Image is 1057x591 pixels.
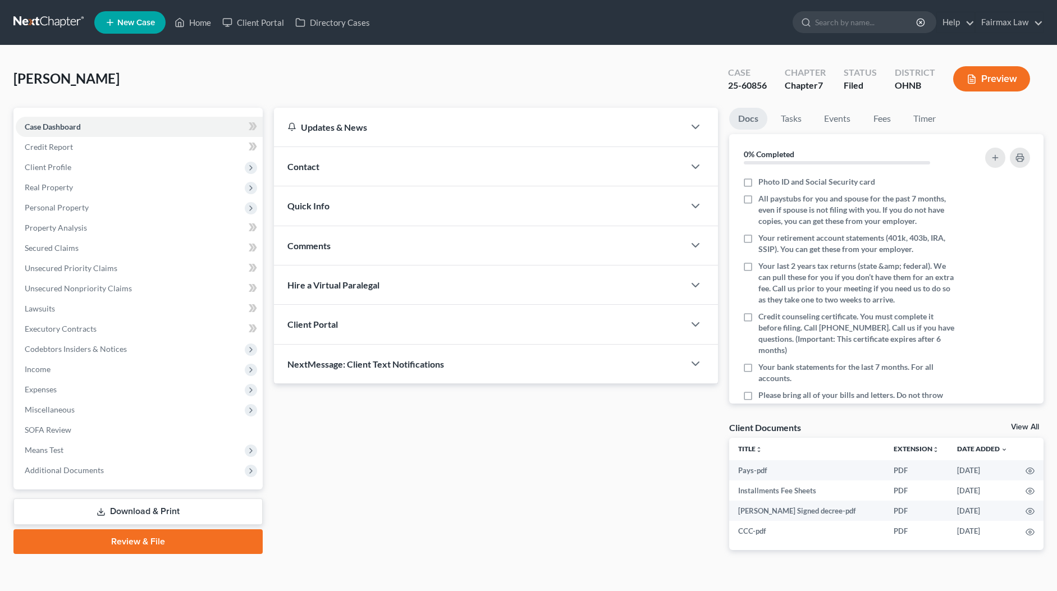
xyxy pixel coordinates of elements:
span: Secured Claims [25,243,79,253]
a: Tasks [772,108,811,130]
td: PDF [885,480,948,501]
td: [PERSON_NAME] Signed decree-pdf [729,501,885,521]
span: Means Test [25,445,63,455]
div: Client Documents [729,422,801,433]
a: Property Analysis [16,218,263,238]
span: Expenses [25,384,57,394]
span: SOFA Review [25,425,71,434]
div: Chapter [785,79,826,92]
span: Income [25,364,51,374]
strong: 0% Completed [744,149,794,159]
a: Credit Report [16,137,263,157]
td: PDF [885,501,948,521]
div: Chapter [785,66,826,79]
td: PDF [885,521,948,541]
div: Filed [844,79,877,92]
td: [DATE] [948,521,1017,541]
span: Miscellaneous [25,405,75,414]
a: Review & File [13,529,263,554]
span: Client Profile [25,162,71,172]
span: Lawsuits [25,304,55,313]
span: Unsecured Priority Claims [25,263,117,273]
i: unfold_more [932,446,939,453]
span: Hire a Virtual Paralegal [287,280,379,290]
span: Credit Report [25,142,73,152]
a: Executory Contracts [16,319,263,339]
span: Property Analysis [25,223,87,232]
a: Timer [904,108,945,130]
button: Preview [953,66,1030,91]
span: Photo ID and Social Security card [758,176,875,187]
div: Case [728,66,767,79]
span: Please bring all of your bills and letters. Do not throw them away. [758,390,955,412]
a: View All [1011,423,1039,431]
span: Contact [287,161,319,172]
a: Date Added expand_more [957,445,1008,453]
td: [DATE] [948,501,1017,521]
a: Case Dashboard [16,117,263,137]
span: Unsecured Nonpriority Claims [25,283,132,293]
a: SOFA Review [16,420,263,440]
div: Updates & News [287,121,671,133]
a: Home [169,12,217,33]
a: Fees [864,108,900,130]
span: Comments [287,240,331,251]
td: Installments Fee Sheets [729,480,885,501]
i: unfold_more [756,446,762,453]
div: Status [844,66,877,79]
a: Docs [729,108,767,130]
span: Additional Documents [25,465,104,475]
span: Case Dashboard [25,122,81,131]
i: expand_more [1001,446,1008,453]
input: Search by name... [815,12,918,33]
a: Fairmax Law [976,12,1043,33]
a: Secured Claims [16,238,263,258]
span: Codebtors Insiders & Notices [25,344,127,354]
div: District [895,66,935,79]
span: Client Portal [287,319,338,329]
span: New Case [117,19,155,27]
a: Unsecured Nonpriority Claims [16,278,263,299]
span: Your retirement account statements (401k, 403b, IRA, SSIP). You can get these from your employer. [758,232,955,255]
span: Your last 2 years tax returns (state &amp; federal). We can pull these for you if you don’t have ... [758,260,955,305]
td: PDF [885,460,948,480]
a: Help [937,12,974,33]
a: Client Portal [217,12,290,33]
div: 25-60856 [728,79,767,92]
span: Real Property [25,182,73,192]
span: All paystubs for you and spouse for the past 7 months, even if spouse is not filing with you. If ... [758,193,955,227]
span: Your bank statements for the last 7 months. For all accounts. [758,361,955,384]
td: Pays-pdf [729,460,885,480]
a: Unsecured Priority Claims [16,258,263,278]
span: NextMessage: Client Text Notifications [287,359,444,369]
a: Events [815,108,859,130]
a: Download & Print [13,498,263,525]
span: 7 [818,80,823,90]
td: [DATE] [948,480,1017,501]
a: Lawsuits [16,299,263,319]
span: Credit counseling certificate. You must complete it before filing. Call [PHONE_NUMBER]. Call us i... [758,311,955,356]
td: CCC-pdf [729,521,885,541]
a: Titleunfold_more [738,445,762,453]
div: OHNB [895,79,935,92]
span: [PERSON_NAME] [13,70,120,86]
span: Quick Info [287,200,330,211]
a: Extensionunfold_more [894,445,939,453]
td: [DATE] [948,460,1017,480]
span: Executory Contracts [25,324,97,333]
span: Personal Property [25,203,89,212]
a: Directory Cases [290,12,376,33]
